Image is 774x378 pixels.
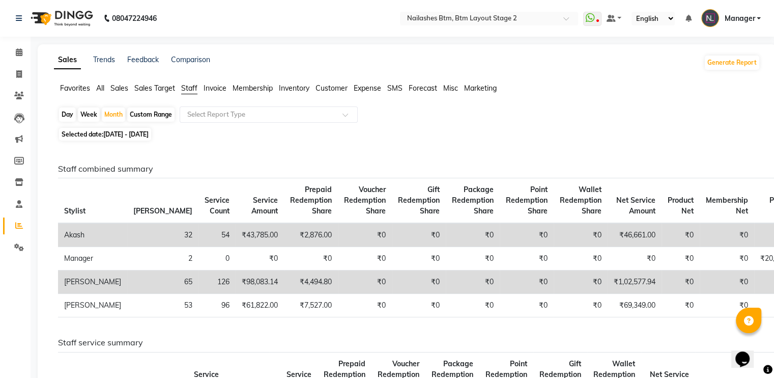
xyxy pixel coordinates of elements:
[171,55,210,64] a: Comparison
[133,206,192,215] span: [PERSON_NAME]
[554,247,608,271] td: ₹0
[26,4,96,33] img: logo
[500,223,554,247] td: ₹0
[724,13,755,24] span: Manager
[60,84,90,93] span: Favorites
[662,223,700,247] td: ₹0
[662,294,700,317] td: ₹0
[127,223,198,247] td: 32
[338,247,392,271] td: ₹0
[387,84,403,93] span: SMS
[134,84,175,93] span: Sales Target
[110,84,128,93] span: Sales
[127,271,198,294] td: 65
[198,271,236,294] td: 126
[446,247,500,271] td: ₹0
[409,84,437,93] span: Forecast
[554,223,608,247] td: ₹0
[706,196,748,215] span: Membership Net
[662,247,700,271] td: ₹0
[443,84,458,93] span: Misc
[58,338,752,347] h6: Staff service summary
[446,271,500,294] td: ₹0
[662,271,700,294] td: ₹0
[284,223,338,247] td: ₹2,876.00
[198,294,236,317] td: 96
[284,294,338,317] td: ₹7,527.00
[338,223,392,247] td: ₹0
[236,271,284,294] td: ₹98,083.14
[500,294,554,317] td: ₹0
[700,294,754,317] td: ₹0
[127,247,198,271] td: 2
[58,223,127,247] td: Akash
[290,185,332,215] span: Prepaid Redemption Share
[668,196,694,215] span: Product Net
[236,223,284,247] td: ₹43,785.00
[506,185,548,215] span: Point Redemption Share
[700,271,754,294] td: ₹0
[338,294,392,317] td: ₹0
[284,271,338,294] td: ₹4,494.80
[58,247,127,271] td: Manager
[701,9,719,27] img: Manager
[392,271,446,294] td: ₹0
[700,223,754,247] td: ₹0
[446,223,500,247] td: ₹0
[284,247,338,271] td: ₹0
[205,196,230,215] span: Service Count
[500,271,554,294] td: ₹0
[58,294,127,317] td: [PERSON_NAME]
[198,223,236,247] td: 54
[127,107,175,122] div: Custom Range
[705,56,759,70] button: Generate Report
[392,294,446,317] td: ₹0
[392,247,446,271] td: ₹0
[608,271,662,294] td: ₹1,02,577.94
[78,107,100,122] div: Week
[112,4,157,33] b: 08047224946
[464,84,497,93] span: Marketing
[198,247,236,271] td: 0
[344,185,386,215] span: Voucher Redemption Share
[58,271,127,294] td: [PERSON_NAME]
[398,185,440,215] span: Gift Redemption Share
[59,107,76,122] div: Day
[96,84,104,93] span: All
[338,271,392,294] td: ₹0
[204,84,226,93] span: Invoice
[446,294,500,317] td: ₹0
[127,294,198,317] td: 53
[731,337,764,368] iframe: chat widget
[58,164,752,174] h6: Staff combined summary
[279,84,309,93] span: Inventory
[93,55,115,64] a: Trends
[616,196,655,215] span: Net Service Amount
[316,84,348,93] span: Customer
[251,196,278,215] span: Service Amount
[236,247,284,271] td: ₹0
[392,223,446,247] td: ₹0
[54,51,81,69] a: Sales
[102,107,125,122] div: Month
[233,84,273,93] span: Membership
[59,128,151,141] span: Selected date:
[127,55,159,64] a: Feedback
[608,223,662,247] td: ₹46,661.00
[181,84,197,93] span: Staff
[500,247,554,271] td: ₹0
[354,84,381,93] span: Expense
[554,271,608,294] td: ₹0
[554,294,608,317] td: ₹0
[103,130,149,138] span: [DATE] - [DATE]
[64,206,85,215] span: Stylist
[700,247,754,271] td: ₹0
[452,185,494,215] span: Package Redemption Share
[608,294,662,317] td: ₹69,349.00
[560,185,601,215] span: Wallet Redemption Share
[608,247,662,271] td: ₹0
[236,294,284,317] td: ₹61,822.00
